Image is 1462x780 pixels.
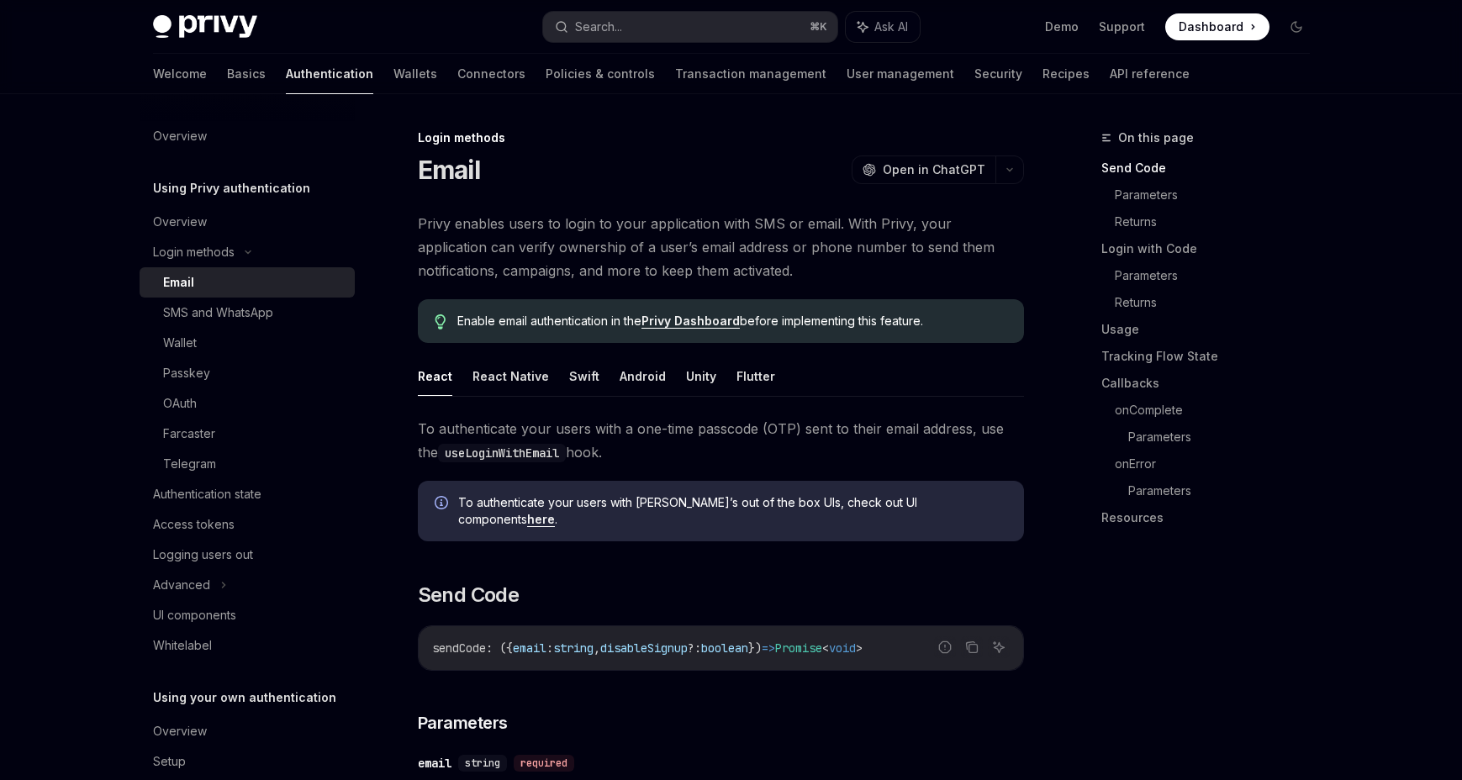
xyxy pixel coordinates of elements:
[418,155,480,185] h1: Email
[514,755,574,772] div: required
[553,640,594,656] span: string
[1128,424,1323,451] a: Parameters
[163,424,215,444] div: Farcaster
[418,755,451,772] div: email
[153,751,186,772] div: Setup
[140,121,355,151] a: Overview
[1115,262,1323,289] a: Parameters
[140,298,355,328] a: SMS and WhatsApp
[1101,316,1323,343] a: Usage
[775,640,822,656] span: Promise
[153,721,207,741] div: Overview
[153,484,261,504] div: Authentication state
[163,333,197,353] div: Wallet
[594,640,600,656] span: ,
[1118,128,1194,148] span: On this page
[852,155,995,184] button: Open in ChatGPT
[762,640,775,656] span: =>
[988,636,1010,658] button: Ask AI
[140,716,355,746] a: Overview
[701,640,748,656] span: boolean
[140,600,355,630] a: UI components
[153,54,207,94] a: Welcome
[153,178,310,198] h5: Using Privy authentication
[163,363,210,383] div: Passkey
[140,540,355,570] a: Logging users out
[1101,504,1323,531] a: Resources
[227,54,266,94] a: Basics
[418,212,1024,282] span: Privy enables users to login to your application with SMS or email. With Privy, your application ...
[153,635,212,656] div: Whitelabel
[418,356,452,396] button: React
[435,314,446,329] svg: Tip
[1045,18,1079,35] a: Demo
[1101,343,1323,370] a: Tracking Flow State
[286,54,373,94] a: Authentication
[418,129,1024,146] div: Login methods
[140,388,355,419] a: OAuth
[1179,18,1243,35] span: Dashboard
[1283,13,1310,40] button: Toggle dark mode
[163,303,273,323] div: SMS and WhatsApp
[810,20,827,34] span: ⌘ K
[1165,13,1269,40] a: Dashboard
[153,212,207,232] div: Overview
[457,54,525,94] a: Connectors
[153,545,253,565] div: Logging users out
[847,54,954,94] a: User management
[883,161,985,178] span: Open in ChatGPT
[458,494,1007,528] span: To authenticate your users with [PERSON_NAME]’s out of the box UIs, check out UI components .
[140,479,355,509] a: Authentication state
[1042,54,1090,94] a: Recipes
[435,496,451,513] svg: Info
[527,512,555,527] a: here
[465,756,500,770] span: string
[748,640,762,656] span: })
[546,54,655,94] a: Policies & controls
[1128,477,1323,504] a: Parameters
[418,417,1024,464] span: To authenticate your users with a one-time passcode (OTP) sent to their email address, use the hook.
[418,711,508,735] span: Parameters
[1101,235,1323,262] a: Login with Code
[513,640,546,656] span: email
[575,17,622,37] div: Search...
[974,54,1022,94] a: Security
[600,640,688,656] span: disableSignup
[1115,397,1323,424] a: onComplete
[822,640,829,656] span: <
[641,314,740,329] a: Privy Dashboard
[140,746,355,777] a: Setup
[140,509,355,540] a: Access tokens
[163,393,197,414] div: OAuth
[438,444,566,462] code: useLoginWithEmail
[1115,182,1323,208] a: Parameters
[153,575,210,595] div: Advanced
[140,267,355,298] a: Email
[1099,18,1145,35] a: Support
[934,636,956,658] button: Report incorrect code
[153,242,235,262] div: Login methods
[140,358,355,388] a: Passkey
[620,356,666,396] button: Android
[546,640,553,656] span: :
[736,356,775,396] button: Flutter
[1115,289,1323,316] a: Returns
[472,356,549,396] button: React Native
[153,605,236,625] div: UI components
[140,207,355,237] a: Overview
[486,640,513,656] span: : ({
[1115,451,1323,477] a: onError
[432,640,486,656] span: sendCode
[543,12,837,42] button: Search...⌘K
[829,640,856,656] span: void
[153,15,257,39] img: dark logo
[140,449,355,479] a: Telegram
[874,18,908,35] span: Ask AI
[140,328,355,358] a: Wallet
[1101,155,1323,182] a: Send Code
[153,514,235,535] div: Access tokens
[153,688,336,708] h5: Using your own authentication
[140,419,355,449] a: Farcaster
[856,640,863,656] span: >
[140,630,355,661] a: Whitelabel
